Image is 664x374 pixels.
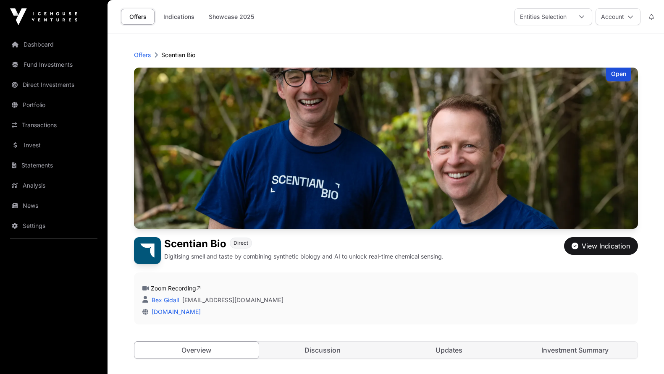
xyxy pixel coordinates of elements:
a: News [7,196,101,215]
a: Updates [387,342,512,358]
a: Transactions [7,116,101,134]
a: Dashboard [7,35,101,54]
a: View Indication [564,246,638,254]
div: Entities Selection [515,9,572,25]
a: Offers [121,9,155,25]
a: Fund Investments [7,55,101,74]
a: Analysis [7,176,101,195]
a: Direct Investments [7,76,101,94]
a: Settings [7,217,101,235]
a: Offers [134,51,151,59]
img: Scentian Bio [134,237,161,264]
a: Invest [7,136,101,154]
a: Bex Gidall [150,296,179,303]
p: Scentian Bio [161,51,195,59]
span: Direct [234,240,248,246]
nav: Tabs [134,342,638,358]
a: Discussion [260,342,385,358]
a: Showcase 2025 [203,9,260,25]
img: Icehouse Ventures Logo [10,8,77,25]
button: View Indication [564,237,638,255]
div: View Indication [572,241,630,251]
button: Account [596,8,640,25]
p: Digitising smell and taste by combining synthetic biology and AI to unlock real-time chemical sen... [164,252,444,261]
a: Overview [134,341,260,359]
img: Scentian Bio [134,68,638,229]
a: Indications [158,9,200,25]
a: [EMAIL_ADDRESS][DOMAIN_NAME] [182,296,283,304]
h1: Scentian Bio [164,237,226,251]
a: Portfolio [7,96,101,114]
div: Open [606,68,631,81]
a: Statements [7,156,101,175]
a: Zoom Recording [151,285,201,292]
a: Investment Summary [513,342,638,358]
a: [DOMAIN_NAME] [148,308,201,315]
